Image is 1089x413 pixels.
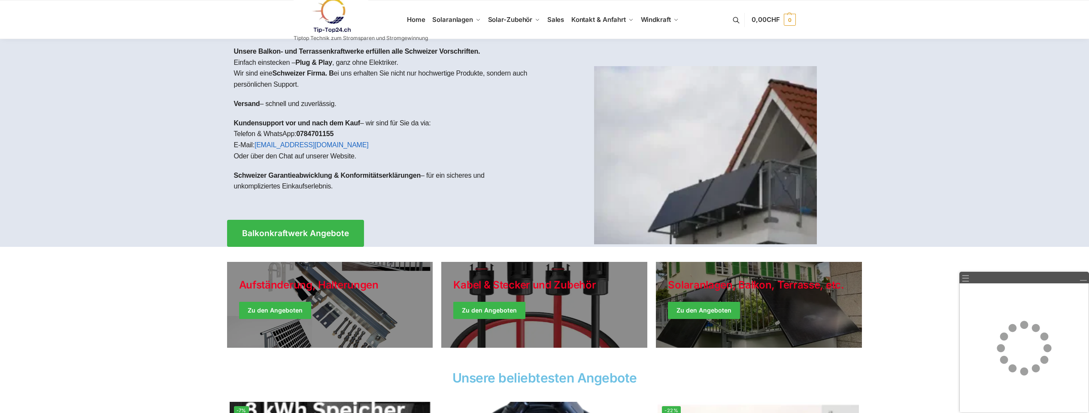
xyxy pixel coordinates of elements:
[432,15,473,24] span: Solaranlagen
[594,66,817,244] img: Home 1
[488,15,533,24] span: Solar-Zubehör
[962,274,970,283] a: ☰
[234,119,360,127] strong: Kundensupport vor und nach dem Kauf
[234,68,538,90] p: Wir sind eine ei uns erhalten Sie nicht nur hochwertige Produkte, sondern auch persönlichen Support.
[1079,274,1087,282] a: Minimieren/Wiederherstellen
[227,371,862,384] h2: Unsere beliebtesten Angebote
[784,14,796,26] span: 0
[571,15,626,24] span: Kontakt & Anfahrt
[242,229,349,237] span: Balkonkraftwerk Angebote
[272,70,334,77] strong: Schweizer Firma. B
[543,0,567,39] a: Sales
[227,39,545,207] div: Einfach einstecken – , ganz ohne Elektriker.
[234,172,421,179] strong: Schweizer Garantieabwicklung & Konformitätserklärungen
[234,100,260,107] strong: Versand
[296,130,334,137] strong: 0784701155
[234,48,480,55] strong: Unsere Balkon- und Terrassenkraftwerke erfüllen alle Schweizer Vorschriften.
[752,15,780,24] span: 0,00
[641,15,671,24] span: Windkraft
[234,98,538,109] p: – schnell und zuverlässig.
[234,118,538,161] p: – wir sind für Sie da via: Telefon & WhatsApp: E-Mail: Oder über den Chat auf unserer Website.
[637,0,682,39] a: Windkraft
[960,283,1089,413] iframe: Live Hilfe
[227,262,433,348] a: Holiday Style
[484,0,543,39] a: Solar-Zubehör
[429,0,484,39] a: Solaranlagen
[441,262,647,348] a: Holiday Style
[547,15,564,24] span: Sales
[234,170,538,192] p: – für ein sicheres und unkompliziertes Einkaufserlebnis.
[656,262,862,348] a: Winter Jackets
[294,36,428,41] p: Tiptop Technik zum Stromsparen und Stromgewinnung
[227,220,364,247] a: Balkonkraftwerk Angebote
[567,0,637,39] a: Kontakt & Anfahrt
[295,59,332,66] strong: Plug & Play
[255,141,369,149] a: [EMAIL_ADDRESS][DOMAIN_NAME]
[752,7,795,33] a: 0,00CHF 0
[767,15,780,24] span: CHF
